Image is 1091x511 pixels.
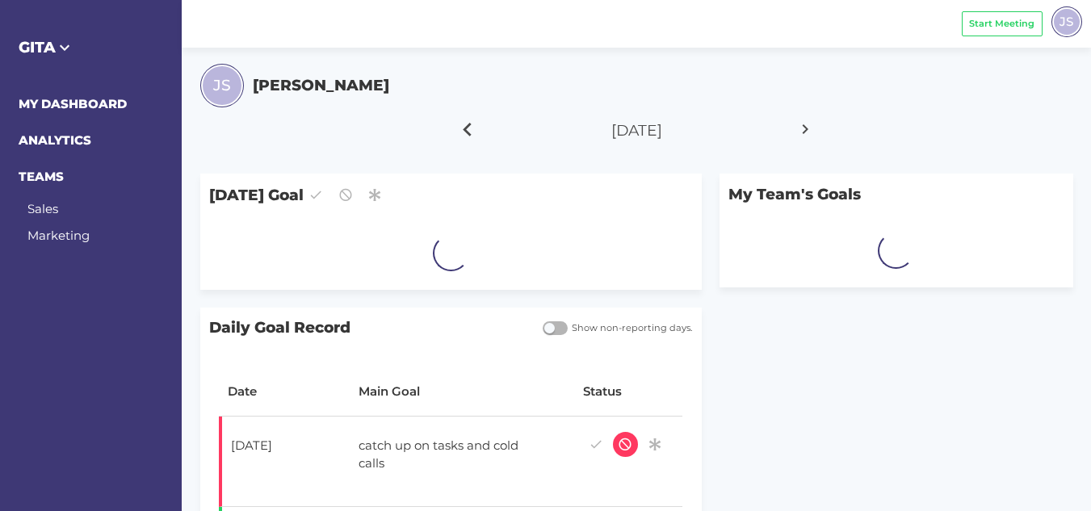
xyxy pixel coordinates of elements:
div: JS [1051,6,1082,37]
h6: TEAMS [19,168,164,186]
div: Status [583,383,673,401]
td: [DATE] [219,417,350,507]
button: Start Meeting [962,11,1043,36]
a: Marketing [27,228,90,243]
div: catch up on tasks and cold calls [350,427,556,482]
span: Show non-reporting days. [568,321,693,335]
div: Main Goal [359,383,565,401]
h5: GITA [19,36,164,59]
p: My Team's Goals [720,174,1072,215]
span: [DATE] Goal [200,174,702,216]
div: Date [228,383,341,401]
a: MY DASHBOARD [19,96,127,111]
h5: [PERSON_NAME] [253,74,389,97]
a: ANALYTICS [19,132,91,148]
span: [DATE] [611,121,662,140]
span: JS [213,74,231,97]
span: Start Meeting [969,17,1034,31]
a: Sales [27,201,58,216]
span: JS [1060,12,1073,31]
span: Daily Goal Record [200,308,534,349]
